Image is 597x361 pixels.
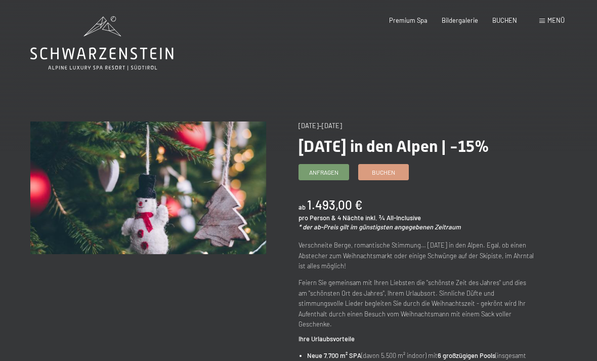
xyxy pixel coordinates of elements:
span: pro Person & [298,214,336,222]
span: 4 Nächte [337,214,364,222]
a: Premium Spa [389,16,428,24]
span: inkl. ¾ All-Inclusive [365,214,421,222]
strong: 6 großzügigen Pools [438,351,495,359]
span: ab [298,203,306,211]
strong: Ihre Urlaubsvorteile [298,335,355,343]
b: 1.493,00 € [307,197,362,212]
span: Anfragen [309,168,338,177]
img: Weihnachten in den Alpen | -15% [30,122,266,254]
span: Menü [547,16,565,24]
span: Buchen [372,168,395,177]
a: Bildergalerie [442,16,478,24]
a: BUCHEN [492,16,517,24]
em: * der ab-Preis gilt im günstigsten angegebenen Zeitraum [298,223,461,231]
p: Verschneite Berge, romantische Stimmung… [DATE] in den Alpen. Egal, ob einen Abstecher zum Weihna... [298,240,534,271]
span: [DATE]–[DATE] [298,122,342,130]
a: Buchen [359,165,408,180]
strong: Neue 7.700 m² SPA [307,351,361,359]
p: Feiern Sie gemeinsam mit Ihren Liebsten die "schönste Zeit des Jahres" und dies am "schönsten Ort... [298,277,534,329]
span: [DATE] in den Alpen | -15% [298,137,489,156]
a: Anfragen [299,165,349,180]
